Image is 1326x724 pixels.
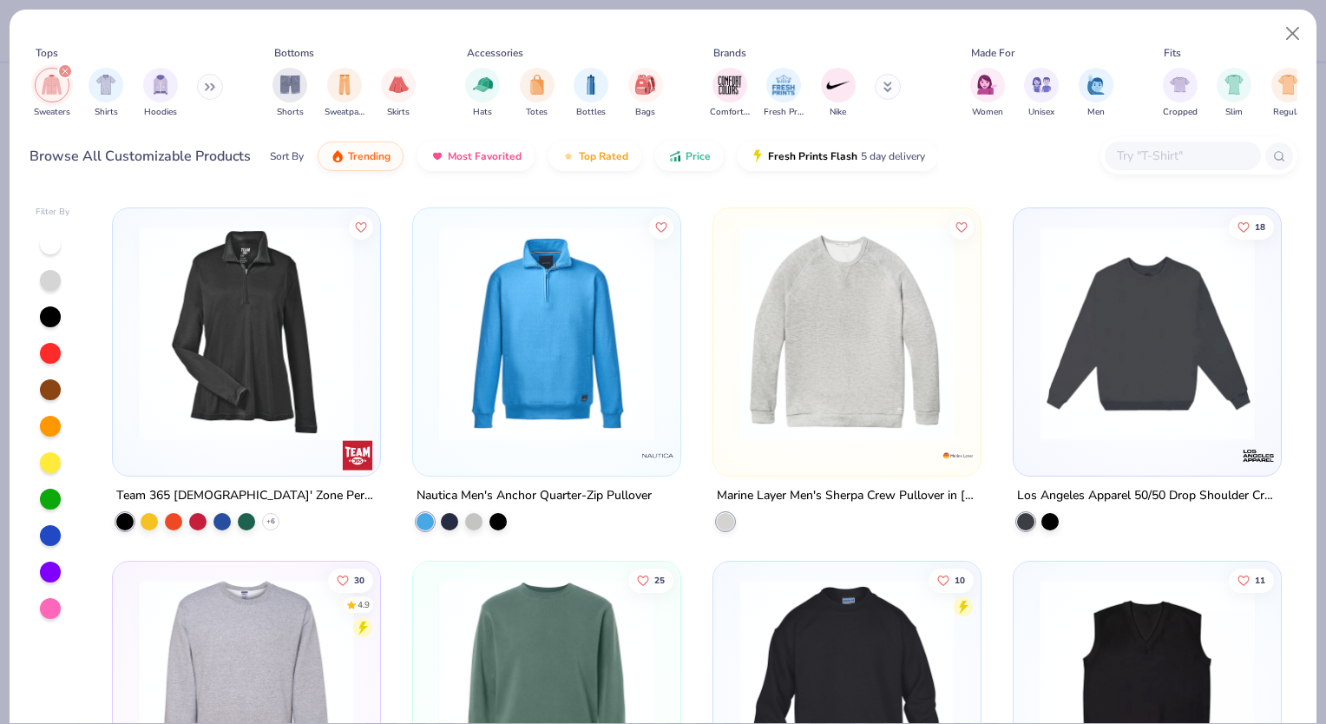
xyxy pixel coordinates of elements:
[972,106,1003,119] span: Women
[528,75,547,95] img: Totes Image
[144,106,177,119] span: Hoodies
[335,75,354,95] img: Sweatpants Image
[821,68,856,119] button: filter button
[329,568,374,592] button: Like
[1229,568,1274,592] button: Like
[764,68,804,119] button: filter button
[1024,68,1059,119] button: filter button
[1229,214,1274,239] button: Like
[1224,75,1244,95] img: Slim Image
[430,149,444,163] img: most_fav.gif
[1217,68,1251,119] button: filter button
[34,106,70,119] span: Sweaters
[387,106,410,119] span: Skirts
[764,106,804,119] span: Fresh Prints
[348,149,391,163] span: Trending
[340,438,375,473] img: Team 365 logo
[861,147,925,167] span: 5 day delivery
[1087,106,1105,119] span: Men
[272,68,307,119] div: filter for Shorts
[270,148,304,164] div: Sort By
[1163,68,1198,119] button: filter button
[686,149,711,163] span: Price
[821,68,856,119] div: filter for Nike
[520,68,555,119] div: filter for Totes
[955,576,965,584] span: 10
[1028,106,1054,119] span: Unisex
[1032,75,1052,95] img: Unisex Image
[448,149,522,163] span: Most Favorited
[738,142,938,171] button: Fresh Prints Flash5 day delivery
[717,485,977,507] div: Marine Layer Men's Sherpa Crew Pullover in [PERSON_NAME]
[941,438,975,473] img: Marine Layer logo
[710,68,750,119] button: filter button
[355,576,365,584] span: 30
[1017,485,1277,507] div: Los Angeles Apparel 50/50 Drop Shoulder Crew Neck
[325,106,364,119] span: Sweatpants
[325,68,364,119] button: filter button
[713,45,746,61] div: Brands
[1271,68,1306,119] button: filter button
[280,75,300,95] img: Shorts Image
[274,45,314,61] div: Bottoms
[654,576,665,584] span: 25
[89,68,123,119] button: filter button
[768,149,857,163] span: Fresh Prints Flash
[971,45,1014,61] div: Made For
[151,75,170,95] img: Hoodies Image
[710,68,750,119] div: filter for Comfort Colors
[473,75,493,95] img: Hats Image
[1170,75,1190,95] img: Cropped Image
[1163,68,1198,119] div: filter for Cropped
[1277,17,1310,50] button: Close
[381,68,416,119] button: filter button
[649,214,673,239] button: Like
[30,146,251,167] div: Browse All Customizable Products
[574,68,608,119] div: filter for Bottles
[473,106,492,119] span: Hats
[96,75,116,95] img: Shirts Image
[1225,106,1243,119] span: Slim
[272,68,307,119] button: filter button
[970,68,1005,119] button: filter button
[526,106,548,119] span: Totes
[949,214,974,239] button: Like
[977,75,997,95] img: Women Image
[548,142,641,171] button: Top Rated
[34,68,70,119] div: filter for Sweaters
[1271,68,1306,119] div: filter for Regular
[1024,68,1059,119] div: filter for Unisex
[635,106,655,119] span: Bags
[465,68,500,119] button: filter button
[389,75,409,95] img: Skirts Image
[130,226,363,441] img: ebaf61ba-e11e-41f3-8321-9b81d77d0529
[1086,75,1106,95] img: Men Image
[1278,75,1298,95] img: Regular Image
[116,485,377,507] div: Team 365 [DEMOGRAPHIC_DATA]' Zone Performance Quarter-Zip
[467,45,523,61] div: Accessories
[963,226,1196,441] img: 0c712106-d3f3-42db-b9ce-16127bb6510b
[1115,146,1249,166] input: Try "T-Shirt"
[1240,438,1275,473] img: Los Angeles Apparel logo
[929,568,974,592] button: Like
[970,68,1005,119] div: filter for Women
[465,68,500,119] div: filter for Hats
[417,142,535,171] button: Most Favorited
[36,206,70,219] div: Filter By
[581,75,601,95] img: Bottles Image
[325,68,364,119] div: filter for Sweatpants
[95,106,118,119] span: Shirts
[277,106,304,119] span: Shorts
[640,438,675,473] img: Nautica logo
[381,68,416,119] div: filter for Skirts
[1255,576,1265,584] span: 11
[331,149,345,163] img: trending.gif
[825,72,851,98] img: Nike Image
[628,68,663,119] div: filter for Bags
[350,214,374,239] button: Like
[1164,45,1181,61] div: Fits
[635,75,654,95] img: Bags Image
[520,68,555,119] button: filter button
[764,68,804,119] div: filter for Fresh Prints
[731,226,963,441] img: 87dce95d-c12a-4ef1-8a86-ab808ef4497e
